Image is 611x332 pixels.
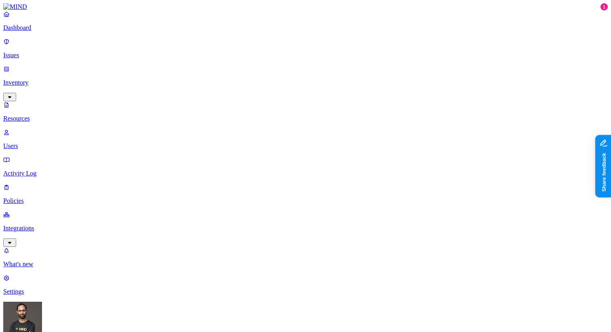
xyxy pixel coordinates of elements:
a: Integrations [3,211,608,246]
a: Users [3,129,608,150]
p: Issues [3,52,608,59]
a: What's new [3,247,608,268]
p: Dashboard [3,24,608,31]
p: Policies [3,197,608,205]
p: Activity Log [3,170,608,177]
p: Inventory [3,79,608,86]
a: Settings [3,274,608,295]
p: Users [3,142,608,150]
p: What's new [3,261,608,268]
p: Integrations [3,225,608,232]
a: Activity Log [3,156,608,177]
a: Issues [3,38,608,59]
a: Policies [3,184,608,205]
img: MIND [3,3,27,10]
a: Resources [3,101,608,122]
a: Dashboard [3,10,608,31]
p: Settings [3,288,608,295]
p: Resources [3,115,608,122]
a: MIND [3,3,608,10]
div: 1 [600,3,608,10]
a: Inventory [3,65,608,100]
